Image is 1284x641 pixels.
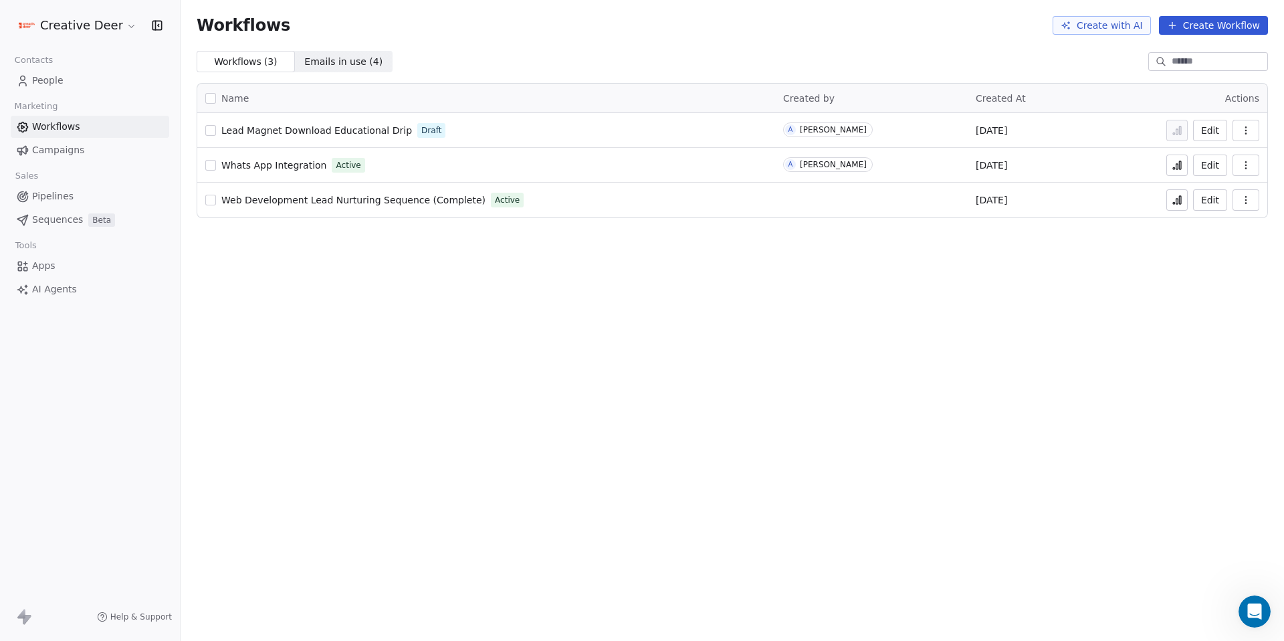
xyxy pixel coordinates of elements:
[11,161,257,260] div: Harinder says…
[65,7,152,17] h1: [PERSON_NAME]
[21,239,132,247] div: [PERSON_NAME] • 20h ago
[59,116,246,143] div: Also on the swipeone dashboard you can see the number is verified
[221,193,486,207] a: Web Development Lead Nurturing Sequence (Complete)
[59,286,246,352] div: What I have noticed is when I use a test number given by meta the messeges atre being sent. Is yo...
[1159,16,1268,35] button: Create Workflow
[209,5,235,31] button: Home
[11,185,169,207] a: Pipelines
[221,125,412,136] span: Lead Magnet Download Educational Drip
[976,193,1007,207] span: [DATE]
[21,438,31,449] button: Emoji picker
[32,143,84,157] span: Campaigns
[97,612,172,622] a: Help & Support
[800,160,867,169] div: [PERSON_NAME]
[1053,16,1151,35] button: Create with AI
[19,17,35,33] img: Logo%20CD1.pdf%20(1).png
[48,65,257,151] div: Also on the swipeone dashboard you can see the number is verified
[11,139,169,161] a: Campaigns
[1193,155,1227,176] button: Edit
[9,236,42,256] span: Tools
[304,55,383,69] span: Emails in use ( 4 )
[221,92,249,106] span: Name
[38,7,60,29] img: Profile image for Harinder
[21,202,209,228] div: Thank you for your valuable time and patience!
[11,161,219,236] div: I am checking this for you with dev team and get back shortly.Thank you for your valuable time an...
[32,74,64,88] span: People
[42,438,53,449] button: Gif picker
[235,5,259,29] div: Close
[976,93,1026,104] span: Created At
[11,65,257,161] div: Asdren says…
[221,159,326,172] a: Whats App Integration
[9,96,64,116] span: Marketing
[11,255,169,277] a: Apps
[229,433,251,454] button: Send a message…
[1193,120,1227,141] button: Edit
[197,16,290,35] span: Workflows
[32,282,77,296] span: AI Agents
[32,120,80,134] span: Workflows
[88,213,115,227] span: Beta
[788,124,793,135] div: A
[788,159,793,170] div: A
[9,50,59,70] span: Contacts
[11,209,169,231] a: SequencesBeta
[9,166,44,186] span: Sales
[221,124,412,137] a: Lead Magnet Download Educational Drip
[16,14,140,37] button: Creative Deer
[976,159,1007,172] span: [DATE]
[11,361,257,450] div: Asdren says…
[11,116,169,138] a: Workflows
[221,195,486,205] span: Web Development Lead Nurturing Sequence (Complete)
[1193,189,1227,211] button: Edit
[32,259,56,273] span: Apps
[783,93,835,104] span: Created by
[221,160,326,171] span: Whats App Integration
[32,189,74,203] span: Pipelines
[9,5,34,31] button: go back
[85,438,96,449] button: Start recording
[1225,93,1259,104] span: Actions
[800,125,867,134] div: [PERSON_NAME]
[65,17,160,30] p: Active in the last 15m
[336,159,360,171] span: Active
[48,278,257,360] div: What I have noticed is when I use a test number given by meta the messeges atre being sent. Is yo...
[110,612,172,622] span: Help & Support
[40,17,123,34] span: Creative Deer
[21,169,209,195] div: I am checking this for you with dev team and get back shortly.
[495,194,520,206] span: Active
[11,70,169,92] a: People
[11,278,169,300] a: AI Agents
[421,124,441,136] span: Draft
[11,278,257,361] div: Asdren says…
[32,213,83,227] span: Sequences
[64,438,74,449] button: Upload attachment
[976,124,1007,137] span: [DATE]
[1239,596,1271,628] iframe: Intercom live chat
[11,410,256,433] textarea: Message…
[11,260,257,278] div: [DATE]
